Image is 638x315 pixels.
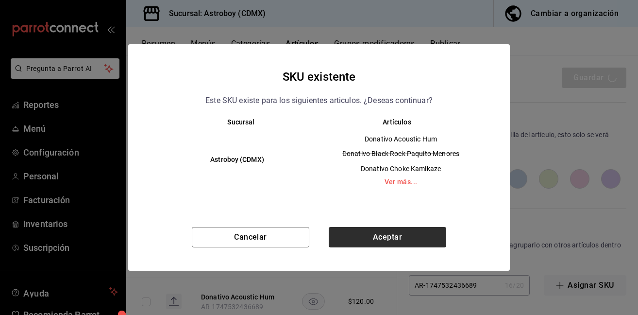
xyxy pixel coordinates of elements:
[327,134,474,144] span: Donativo Acoustic Hum
[329,227,446,247] button: Aceptar
[327,164,474,174] span: Donativo Choke Kamikaze
[327,178,474,185] a: Ver más...
[319,118,490,126] th: Artículos
[163,155,311,165] h6: Astroboy (CDMX)
[283,68,356,86] h4: SKU existente
[327,149,474,158] span: Donativo Black Rock Paquito Menores
[192,227,309,247] button: Cancelar
[205,94,433,107] p: Este SKU existe para los siguientes articulos. ¿Deseas continuar?
[148,118,319,126] th: Sucursal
